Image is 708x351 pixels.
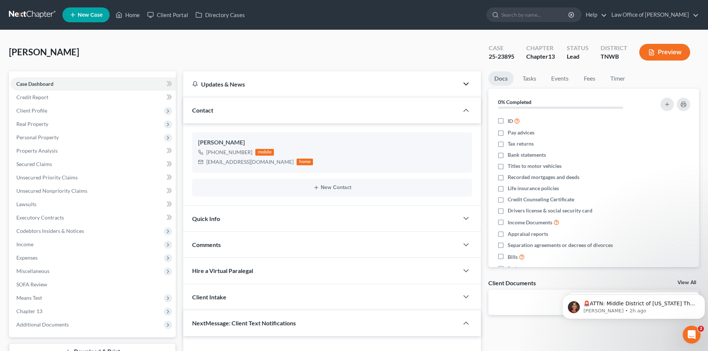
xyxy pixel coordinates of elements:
[10,157,176,171] a: Secured Claims
[16,94,48,100] span: Credit Report
[508,219,552,226] span: Income Documents
[604,71,631,86] a: Timer
[16,107,47,114] span: Client Profile
[206,158,294,166] div: [EMAIL_ADDRESS][DOMAIN_NAME]
[192,215,220,222] span: Quick Info
[508,230,548,238] span: Appraisal reports
[567,44,589,52] div: Status
[517,71,542,86] a: Tasks
[16,308,42,314] span: Chapter 13
[548,53,555,60] span: 13
[297,159,313,165] div: home
[198,138,466,147] div: [PERSON_NAME]
[494,296,693,303] p: No client documents yet.
[10,278,176,291] a: SOFA Review
[601,52,627,61] div: TNWB
[16,281,47,287] span: SOFA Review
[508,140,534,147] span: Tax returns
[508,185,559,192] span: Life insurance policies
[192,241,221,248] span: Comments
[16,174,78,181] span: Unsecured Priority Claims
[16,214,64,221] span: Executory Contracts
[508,129,534,136] span: Pay advices
[16,295,42,301] span: Means Test
[508,151,546,159] span: Bank statements
[488,279,536,287] div: Client Documents
[10,91,176,104] a: Credit Report
[489,44,514,52] div: Case
[112,8,143,22] a: Home
[488,71,514,86] a: Docs
[192,8,249,22] a: Directory Cases
[508,117,513,125] span: ID
[16,228,84,234] span: Codebtors Insiders & Notices
[16,81,54,87] span: Case Dashboard
[16,254,38,261] span: Expenses
[10,171,176,184] a: Unsecured Priority Claims
[192,267,253,274] span: Hire a Virtual Paralegal
[16,161,52,167] span: Secured Claims
[192,293,226,300] span: Client Intake
[698,326,704,332] span: 2
[508,265,580,272] span: Retirement account statements
[16,241,33,247] span: Income
[10,198,176,211] a: Lawsuits
[508,196,574,203] span: Credit Counseling Certificate
[559,279,708,331] iframe: Intercom notifications message
[582,8,607,22] a: Help
[198,185,466,191] button: New Contact
[192,319,296,326] span: NextMessage: Client Text Notifications
[526,52,555,61] div: Chapter
[639,44,690,61] button: Preview
[608,8,699,22] a: Law Office of [PERSON_NAME]
[10,211,176,224] a: Executory Contracts
[508,241,613,249] span: Separation agreements or decrees of divorces
[10,77,176,91] a: Case Dashboard
[683,326,701,344] iframe: Intercom live chat
[567,52,589,61] div: Lead
[16,321,69,328] span: Additional Documents
[545,71,575,86] a: Events
[78,12,103,18] span: New Case
[16,201,36,207] span: Lawsuits
[508,162,562,170] span: Titles to motor vehicles
[489,52,514,61] div: 25-23895
[10,184,176,198] a: Unsecured Nonpriority Claims
[16,268,49,274] span: Miscellaneous
[9,46,79,57] span: [PERSON_NAME]
[578,71,601,86] a: Fees
[601,44,627,52] div: District
[526,44,555,52] div: Chapter
[508,253,518,261] span: Bills
[16,121,48,127] span: Real Property
[192,80,450,88] div: Updates & News
[16,188,87,194] span: Unsecured Nonpriority Claims
[255,149,274,156] div: mobile
[16,134,59,140] span: Personal Property
[10,144,176,157] a: Property Analysis
[508,207,592,214] span: Drivers license & social security card
[192,107,213,114] span: Contact
[498,99,531,105] strong: 0% Completed
[206,149,252,156] div: [PHONE_NUMBER]
[16,147,58,154] span: Property Analysis
[508,173,579,181] span: Recorded mortgages and deeds
[501,8,569,22] input: Search by name...
[143,8,192,22] a: Client Portal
